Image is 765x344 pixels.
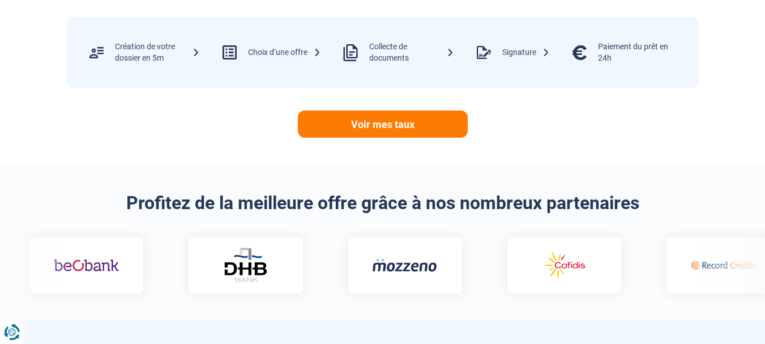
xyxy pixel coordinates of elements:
img: Mozzeno [373,258,438,272]
div: Collecte de documents [369,41,454,63]
div: Choix d’une offre [248,47,321,58]
img: Cofidis [532,249,597,282]
img: DHB Bank [223,248,268,282]
div: Signature [502,47,550,58]
div: Paiement du prêt en 24h [598,41,683,63]
h2: Profitez de la meilleure offre grâce à nos nombreux partenaires [67,192,699,214]
div: Création de votre dossier en 5m [115,41,200,63]
img: Beobank [54,249,119,282]
a: Voir mes taux [298,111,468,138]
